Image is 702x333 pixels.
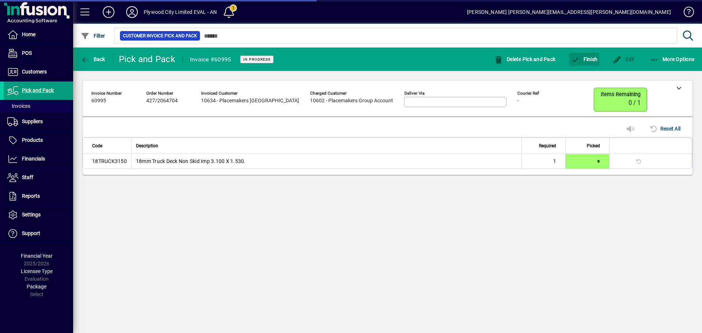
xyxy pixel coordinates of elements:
[22,193,40,199] span: Reports
[517,98,519,104] span: -
[22,87,54,93] span: Pick and Pack
[123,32,197,39] span: Customer Invoice Pick and Pack
[146,98,178,104] span: 427/2064704
[571,56,597,62] span: Finish
[521,154,565,169] td: 1
[81,56,105,62] span: Back
[539,142,556,150] span: Required
[613,56,635,62] span: Edit
[22,230,40,236] span: Support
[611,53,637,66] button: Edit
[4,26,73,44] a: Home
[4,169,73,187] a: Staff
[4,150,73,168] a: Financials
[467,6,671,18] div: [PERSON_NAME] [PERSON_NAME][EMAIL_ADDRESS][PERSON_NAME][DOMAIN_NAME]
[7,103,30,109] span: Invoices
[22,69,47,75] span: Customers
[97,5,120,19] button: Add
[83,154,131,169] td: 18TRUCK3150
[190,54,231,65] div: Invoice #60995
[22,212,41,217] span: Settings
[91,98,106,104] span: 60995
[131,154,521,169] td: 18mm Truck Deck Non Skid Imp 3.100 X 1.530.
[310,98,393,104] span: 10602 - Placemakers Group Account
[4,206,73,224] a: Settings
[629,99,641,106] span: 0 / 1
[92,142,102,150] span: Code
[22,118,43,124] span: Suppliers
[22,50,32,56] span: POS
[79,29,107,42] button: Filter
[4,113,73,131] a: Suppliers
[120,5,144,19] button: Profile
[136,142,158,150] span: Description
[4,224,73,243] a: Support
[4,63,73,81] a: Customers
[243,57,271,62] span: In Progress
[4,131,73,150] a: Products
[648,53,697,66] button: More Options
[678,1,693,25] a: Knowledge Base
[649,123,680,135] span: Reset All
[119,53,175,65] div: Pick and Pack
[81,33,105,39] span: Filter
[4,100,73,112] a: Invoices
[569,53,599,66] button: Finish
[79,53,107,66] button: Back
[144,6,217,18] div: Plywood City Limited EVAL - AN
[4,44,73,63] a: POS
[650,56,695,62] span: More Options
[27,284,46,290] span: Package
[646,122,683,135] button: Reset All
[21,268,53,274] span: Licensee Type
[22,174,33,180] span: Staff
[587,142,600,150] span: Picked
[73,53,113,66] app-page-header-button: Back
[22,156,45,162] span: Financials
[22,137,43,143] span: Products
[22,31,35,37] span: Home
[492,53,558,66] button: Delete Pick and Pack
[21,253,53,259] span: Financial Year
[201,98,299,104] span: 10634 - Placemakers [GEOGRAPHIC_DATA]
[494,56,556,62] span: Delete Pick and Pack
[4,187,73,205] a: Reports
